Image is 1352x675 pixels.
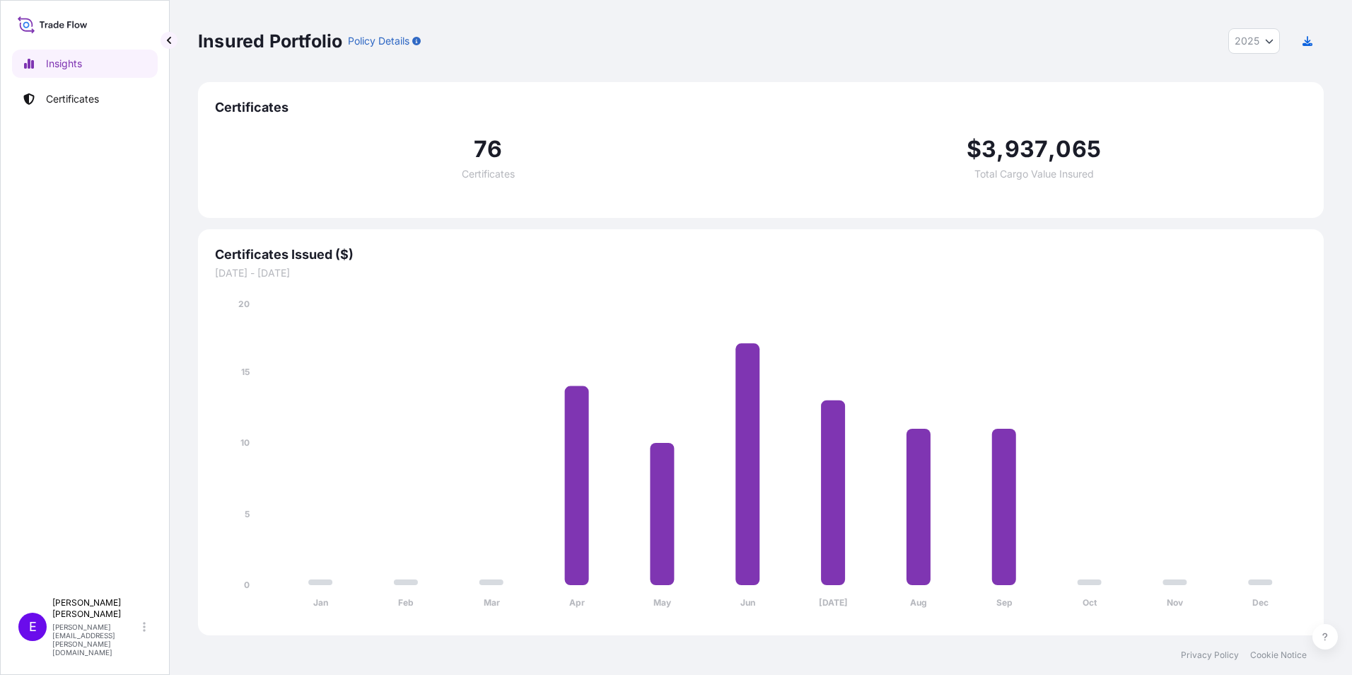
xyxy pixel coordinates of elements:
span: Certificates Issued ($) [215,246,1307,263]
span: $ [967,138,981,161]
a: Cookie Notice [1250,650,1307,661]
a: Certificates [12,85,158,113]
tspan: 20 [238,299,250,309]
span: , [1048,138,1056,161]
a: Privacy Policy [1181,650,1239,661]
p: [PERSON_NAME] [PERSON_NAME] [52,597,140,620]
button: Year Selector [1228,28,1280,54]
tspan: Jan [313,597,328,608]
tspan: Apr [569,597,585,608]
tspan: Feb [398,597,414,608]
tspan: Oct [1083,597,1097,608]
span: , [996,138,1004,161]
tspan: Nov [1167,597,1184,608]
span: Certificates [462,169,515,179]
span: 3 [981,138,996,161]
tspan: Jun [740,597,755,608]
p: Insured Portfolio [198,30,342,52]
p: Policy Details [348,34,409,48]
tspan: 15 [241,367,250,377]
span: 937 [1005,138,1049,161]
a: Insights [12,50,158,78]
tspan: Mar [484,597,500,608]
tspan: 0 [244,579,250,590]
span: Certificates [215,99,1307,116]
span: Total Cargo Value Insured [974,169,1094,179]
tspan: Aug [910,597,927,608]
p: Insights [46,57,82,71]
tspan: [DATE] [819,597,848,608]
span: 76 [474,138,502,161]
p: Certificates [46,92,99,106]
span: E [29,620,37,634]
span: [DATE] - [DATE] [215,266,1307,280]
span: 065 [1056,138,1101,161]
tspan: Sep [996,597,1013,608]
tspan: May [653,597,672,608]
tspan: 10 [240,437,250,448]
tspan: Dec [1252,597,1269,608]
p: [PERSON_NAME][EMAIL_ADDRESS][PERSON_NAME][DOMAIN_NAME] [52,623,140,657]
span: 2025 [1235,34,1259,48]
tspan: 5 [245,509,250,519]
